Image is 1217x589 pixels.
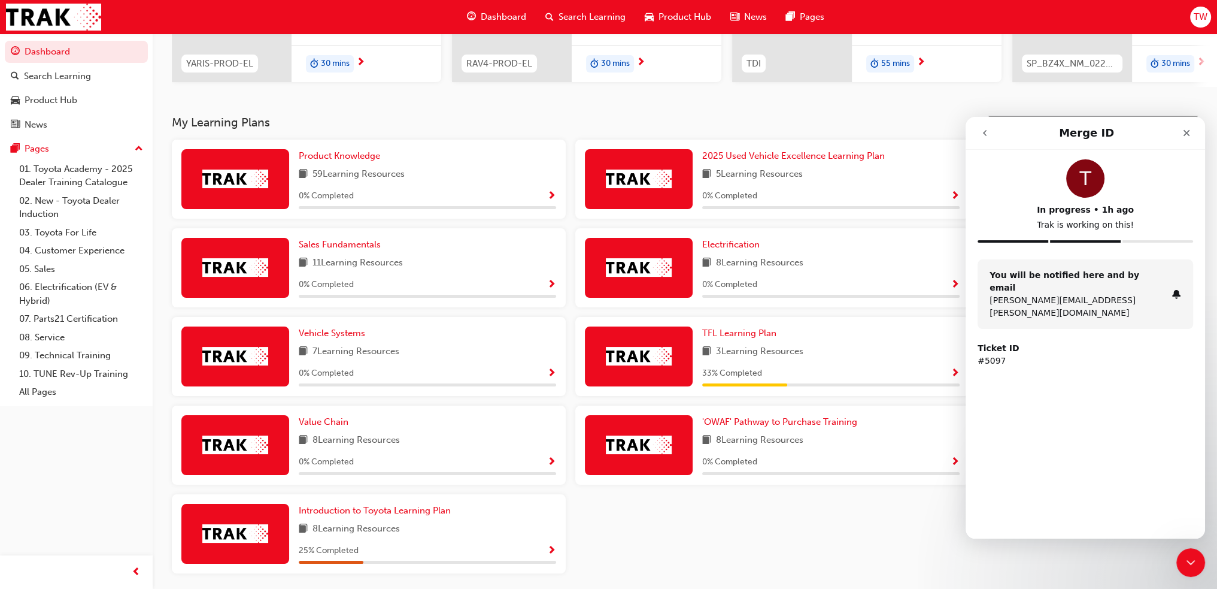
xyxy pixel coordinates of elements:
[299,167,308,182] span: book-icon
[721,5,776,29] a: news-iconNews
[1176,548,1205,577] iframe: Intercom live chat
[299,150,380,161] span: Product Knowledge
[202,258,268,277] img: Trak
[321,57,350,71] span: 30 mins
[951,191,960,202] span: Show Progress
[702,256,711,271] span: book-icon
[310,56,318,72] span: duration-icon
[5,89,148,111] a: Product Hub
[786,10,795,25] span: pages-icon
[299,149,385,163] a: Product Knowledge
[559,10,626,24] span: Search Learning
[457,5,536,29] a: guage-iconDashboard
[881,57,910,71] span: 55 mins
[299,345,308,360] span: book-icon
[312,167,405,182] span: 59 Learning Resources
[951,455,960,470] button: Show Progress
[135,141,143,157] span: up-icon
[14,310,148,328] a: 07. Parts21 Certification
[11,71,19,82] span: search-icon
[870,56,879,72] span: duration-icon
[24,70,91,83] div: Search Learning
[299,327,370,340] a: Vehicle Systems
[14,192,148,223] a: 02. New - Toyota Dealer Induction
[1027,57,1118,71] span: SP_BZ4X_NM_0224_EL01
[299,239,381,250] span: Sales Fundamentals
[606,258,672,277] img: Trak
[1151,56,1159,72] span: duration-icon
[988,116,1198,297] a: Latest NewsShow allWelcome to your new Training Resource CentreRevolutionise the way you access a...
[645,10,654,25] span: car-icon
[11,144,20,155] span: pages-icon
[202,436,268,454] img: Trak
[299,505,451,516] span: Introduction to Toyota Learning Plan
[5,65,148,87] a: Search Learning
[702,150,885,161] span: 2025 Used Vehicle Excellence Learning Plan
[299,522,308,537] span: book-icon
[547,366,556,381] button: Show Progress
[702,167,711,182] span: book-icon
[25,118,47,132] div: News
[606,347,672,366] img: Trak
[702,367,762,380] span: 33 % Completed
[730,10,739,25] span: news-icon
[11,95,20,106] span: car-icon
[481,10,526,24] span: Dashboard
[14,241,148,260] a: 04. Customer Experience
[800,10,824,24] span: Pages
[702,416,857,427] span: 'OWAF' Pathway to Purchase Training
[545,10,554,25] span: search-icon
[132,565,141,580] span: prev-icon
[966,117,1205,539] iframe: Intercom live chat
[312,256,403,271] span: 11 Learning Resources
[466,57,532,71] span: RAV4-PROD-EL
[547,455,556,470] button: Show Progress
[186,57,253,71] span: YARIS-PROD-EL
[299,455,354,469] span: 0 % Completed
[25,93,77,107] div: Product Hub
[202,347,268,366] img: Trak
[702,415,862,429] a: 'OWAF' Pathway to Purchase Training
[702,238,764,252] a: Electrification
[951,366,960,381] button: Show Progress
[11,120,20,131] span: news-icon
[606,436,672,454] img: Trak
[299,189,354,203] span: 0 % Completed
[299,256,308,271] span: book-icon
[14,278,148,310] a: 06. Electrification (EV & Hybrid)
[547,546,556,557] span: Show Progress
[5,114,148,136] a: News
[1161,57,1190,71] span: 30 mins
[14,328,148,347] a: 08. Service
[14,365,148,383] a: 10. TUNE Rev-Up Training
[702,239,760,250] span: Electrification
[702,328,776,339] span: TFL Learning Plan
[746,57,761,71] span: TDI
[916,58,925,68] span: next-icon
[299,416,348,427] span: Value Chain
[601,57,630,71] span: 30 mins
[312,433,400,448] span: 8 Learning Resources
[299,328,365,339] span: Vehicle Systems
[6,4,101,31] img: Trak
[547,543,556,558] button: Show Progress
[716,256,803,271] span: 8 Learning Resources
[702,278,757,292] span: 0 % Completed
[702,149,890,163] a: 2025 Used Vehicle Excellence Learning Plan
[299,415,353,429] a: Value Chain
[716,345,803,360] span: 3 Learning Resources
[202,524,268,543] img: Trak
[776,5,834,29] a: pages-iconPages
[14,383,148,401] a: All Pages
[312,522,400,537] span: 8 Learning Resources
[14,260,148,279] a: 05. Sales
[5,138,148,160] button: Pages
[951,189,960,204] button: Show Progress
[590,56,599,72] span: duration-icon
